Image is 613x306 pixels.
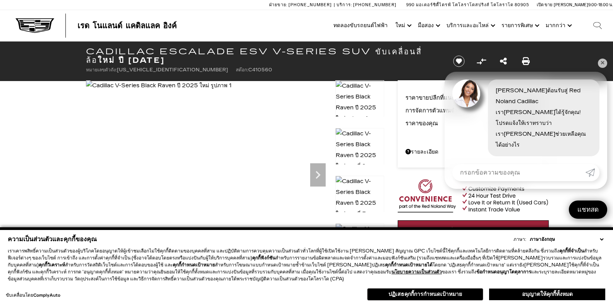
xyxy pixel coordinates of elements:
[588,2,613,7] font: 9.00-18.00 น.
[443,10,498,41] a: บริการและอะไหล่
[414,10,443,41] a: มือสอง
[367,288,483,301] button: ปฏิเสธคุกกี้การกำหนดเป้าหมาย
[574,205,603,214] span: แชทสด
[500,56,507,67] a: แชร์ Cadillac Escalade ESV V-Series All Wheel Drive SUV รุ่นใหม่ปี 2025
[395,22,405,29] font: ใหม่
[65,262,173,268] font: สำหรับการวัดสถิติเว็บไซต์และการโต้ตอบของผู้ใช้ และ
[452,164,586,181] input: กรอกข้อความของคุณ
[98,55,165,65] font: ใหม่ ปี [DATE]
[335,176,384,220] img: Cadillac V-Series Black Raven ปี 2025 ใหม่ ภาพที่ 3
[86,80,232,91] img: Cadillac V-Series Black Raven ปี 2025 ใหม่ รูปภาพ 1
[330,10,391,41] a: ทดลองขับรถยนต์ไฟฟ้า
[522,56,530,67] a: พิมพ์ Cadillac Escalade ESV V-Series All Wheel Drive SUV รุ่นใหม่ปี 2025 นี้
[39,262,65,268] font: คุกกี้วิเคราะห์
[398,220,549,241] a: เริ่มต้นข้อตกลงของคุณ
[405,92,541,103] a: ราคาขายปลีกที่แนะนำ 178,745 ดอลลาร์
[476,269,531,275] font: ข้อกำหนดอนุญาโตตุลาการ
[496,87,586,148] font: [PERSON_NAME]ต้อนรับสู่ Red Noland Cadillac เรา[PERSON_NAME]ได้รู้จักคุณ! โปรดแจ้งให้เราทราบว่าเร...
[269,3,334,7] a: ฝ่ายขาย: [PHONE_NUMBER]
[388,291,462,297] font: ปฏิเสธคุกกี้การกำหนดเป้าหมาย
[173,262,215,268] font: คุกกี้กำหนดเป้าหมาย
[452,80,480,107] img: รูปโปรไฟล์ของตัวแทน
[418,22,434,29] font: มือสอง
[288,2,332,7] font: [PHONE_NUMBER]
[537,2,544,7] font: เปิด
[569,201,607,219] a: แชทสด
[405,147,541,157] a: รายละเอียด
[522,291,573,297] font: อนุญาตให้คุกกี้ทั้งหมด
[215,262,385,268] font: สำหรับการโฆษณาแบบกำหนดเป้าหมายซ้ำข้ามเว็บไซต์ [PERSON_NAME]ปฏิเสธ
[8,248,559,254] font: เราเคารพสิทธิ์ความเป็นส่วนตัวของผู้บริโภคโดยอนุญาตให้ผู้เข้าชมเลือกไม่ใช้คุกกี้ติดตามของบุคคลที่ส...
[77,21,177,30] font: เรด โนแลนด์ แคดิลแลค อิงค์
[546,22,565,29] font: มากกว่า
[8,235,97,243] font: ความเป็นส่วนตัวและคุกกี้ของคุณ
[405,94,462,101] font: ราคาขายปลีกที่แนะนำ
[117,67,228,73] font: [US_VEHICLE_IDENTIFICATION_NUMBER]
[528,236,605,243] select: เลือกภาษา
[544,2,588,7] font: ขาย [PERSON_NAME]
[385,262,433,268] font: คุกกี้กำหนดเป้าหมายได้
[6,292,33,298] font: ขับเคลื่อนโดย
[86,47,422,65] font: Cadillac Escalade ESV V-Series SUV ขับเคลื่อนสี่ล้อ
[476,55,487,67] button: เปรียบเทียบรถยนต์
[353,2,397,7] font: [PHONE_NUMBER]
[8,255,601,268] font: สำหรับการรายงานข้อผิดพลาดและจดจำการตั้งค่าและมอบฟังก์ชันเสริม (รวมถึงแชทสดและเครื่องมืออื่นๆ ที่เ...
[391,10,414,41] a: ใหม่
[513,237,526,242] font: ภาษา:
[442,269,476,275] font: ของเรา ซึ่งรวมถึง
[405,107,472,114] font: การจัดการตัวแทนจำหน่าย
[337,2,352,7] font: บริการ:
[33,293,60,298] a: ComplyAuto
[406,2,529,7] a: 990 มอเตอร์ซิตี้ไดรฟ์ โคโลราโดสปริงส์ โคโลราโด 80905
[411,149,438,155] font: รายละเอียด
[15,18,54,33] img: โลโก้ Cadillac Dark พร้อมข้อความ Cadillac White
[405,105,541,116] a: การจัดการตัวแทนจำหน่าย 689 ดอลลาร์
[391,269,442,275] a: นโยบายความเป็นส่วนตัว
[236,67,248,73] font: สต๊อก:
[334,3,398,7] a: บริการ: [PHONE_NUMBER]
[248,67,272,73] font: C410560
[501,22,533,29] font: รายการพิเศษ
[405,120,438,127] font: ราคาของคุณ
[446,22,489,29] font: บริการและอะไหล่
[333,22,388,29] font: ทดลองขับรถยนต์ไฟฟ้า
[335,223,384,268] img: Cadillac V-Series Black Raven ปี 2025 ใหม่ ภาพที่ 4
[86,67,117,73] font: หมายเลขตัวถัง:
[577,206,599,214] font: แชทสด
[586,164,599,181] a: ส่ง
[489,289,605,300] button: อนุญาตให้คุกกี้ทั้งหมด
[542,10,574,41] button: มากกว่า
[335,128,384,172] img: Cadillac V-Series Black Raven ปี 2025 ใหม่ ภาพที่ 2
[77,22,177,29] a: เรด โนแลนด์ แคดิลแลค อิงค์
[405,118,541,129] a: ราคาของคุณ 179,434 ดอลลาร์
[269,2,287,7] font: ฝ่ายขาย:
[252,255,275,261] font: คุกกี้ฟังก์ชัน
[310,163,326,187] div: ต่อไป
[559,248,584,254] font: คุกกี้ที่จำเป็น
[335,80,384,124] img: Cadillac V-Series Black Raven ปี 2025 ใหม่ รูปภาพ 1
[450,55,467,67] button: บันทึกยานพาหนะ
[498,10,542,41] a: รายการพิเศษ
